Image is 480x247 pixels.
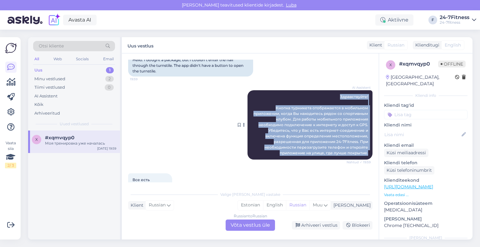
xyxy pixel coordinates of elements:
span: Все есть [132,177,150,182]
span: English [445,42,461,48]
span: Nähtud ✓ 19:59 [347,160,371,165]
div: Estonian [238,200,263,210]
div: Küsi meiliaadressi [384,149,428,157]
img: explore-ai [47,13,61,27]
span: x [35,137,38,142]
div: Valige [PERSON_NAME] vastake [128,192,372,197]
div: Email [102,55,115,63]
div: 2 / 3 [5,163,16,168]
div: Minu vestlused [34,76,65,82]
div: Hello. I bought a package, but I couldn't enter the hall through the turnstile. The app didn't ha... [128,55,253,77]
div: Aktiivne [375,14,413,26]
a: [URL][DOMAIN_NAME] [384,184,433,190]
div: 2 [105,76,114,82]
span: Luba [284,2,298,8]
span: Russian [149,202,166,209]
p: [PERSON_NAME] [384,216,467,222]
a: Avasta AI [63,15,97,25]
div: Uus [34,67,42,73]
div: F [428,16,437,24]
div: # xqmvqyp0 [399,60,438,68]
div: [PERSON_NAME] [384,235,467,241]
span: 19:59 [130,77,153,82]
div: Blokeeri [342,221,372,230]
div: English [263,200,286,210]
p: Chrome [TECHNICAL_ID] [384,222,467,229]
div: 0 [105,84,114,91]
span: Muu [313,202,322,208]
div: Socials [75,55,90,63]
p: Klienditeekond [384,177,467,184]
div: [PERSON_NAME] [331,202,371,209]
a: 24-7Fitness24-7fitness [440,15,476,25]
span: Otsi kliente [39,43,64,49]
div: Russian [286,200,309,210]
div: Klient [128,202,143,209]
div: Web [52,55,63,63]
p: Kliendi nimi [384,122,467,128]
p: Kliendi telefon [384,160,467,166]
div: Russian to Russian [234,213,267,219]
p: Operatsioonisüsteem [384,200,467,207]
div: Arhiveeri vestlus [292,221,340,230]
img: Askly Logo [5,42,17,54]
span: Uued vestlused [60,121,89,127]
p: [MEDICAL_DATA] [384,207,467,213]
div: All [33,55,40,63]
span: x [389,62,392,67]
div: AI Assistent [34,93,57,99]
div: Klienditugi [413,42,439,48]
div: Arhiveeritud [34,110,60,116]
span: Russian [387,42,404,48]
div: [DATE] 19:59 [97,146,116,151]
div: Kõik [34,101,43,108]
p: Vaata edasi ... [384,192,467,198]
p: Kliendi tag'id [384,102,467,109]
div: Tiimi vestlused [34,84,65,91]
div: Võta vestlus üle [226,220,275,231]
label: Uus vestlus [127,41,153,49]
div: Klient [367,42,382,48]
div: 1 [106,67,114,73]
input: Lisa tag [384,110,467,119]
div: Моя тренировка уже началась [45,141,116,146]
div: Kliendi info [384,93,467,98]
span: AI Assistent [347,85,371,90]
span: Здравствуйте! Кнопка турникета отображается в мобильном приложении, когда Вы находитесь рядом со ... [253,94,369,155]
div: [GEOGRAPHIC_DATA], [GEOGRAPHIC_DATA] [386,74,455,87]
div: 24-7fitness [440,20,469,25]
div: Küsi telefoninumbrit [384,166,434,175]
span: Offline [438,61,466,67]
span: #xqmvqyp0 [45,135,74,141]
p: Kliendi email [384,142,467,149]
div: Vaata siia [5,140,16,168]
div: 24-7Fitness [440,15,469,20]
input: Lisa nimi [384,131,460,138]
